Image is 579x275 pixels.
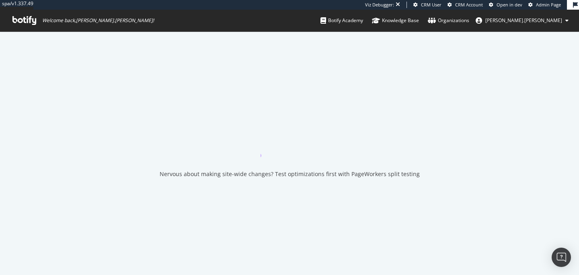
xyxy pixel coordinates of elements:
a: Open in dev [489,2,522,8]
div: Organizations [428,16,469,25]
div: animation [261,128,318,157]
a: CRM Account [448,2,483,8]
a: Knowledge Base [372,10,419,31]
span: CRM User [421,2,441,8]
div: Knowledge Base [372,16,419,25]
span: CRM Account [455,2,483,8]
span: joe.mcdonald [485,17,562,24]
span: Welcome back, [PERSON_NAME].[PERSON_NAME] ! [42,17,154,24]
span: Open in dev [497,2,522,8]
button: [PERSON_NAME].[PERSON_NAME] [469,14,575,27]
a: Botify Academy [320,10,363,31]
div: Nervous about making site-wide changes? Test optimizations first with PageWorkers split testing [160,170,420,178]
a: Admin Page [528,2,561,8]
span: Admin Page [536,2,561,8]
div: Botify Academy [320,16,363,25]
div: Viz Debugger: [365,2,394,8]
a: Organizations [428,10,469,31]
div: Open Intercom Messenger [552,248,571,267]
a: CRM User [413,2,441,8]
